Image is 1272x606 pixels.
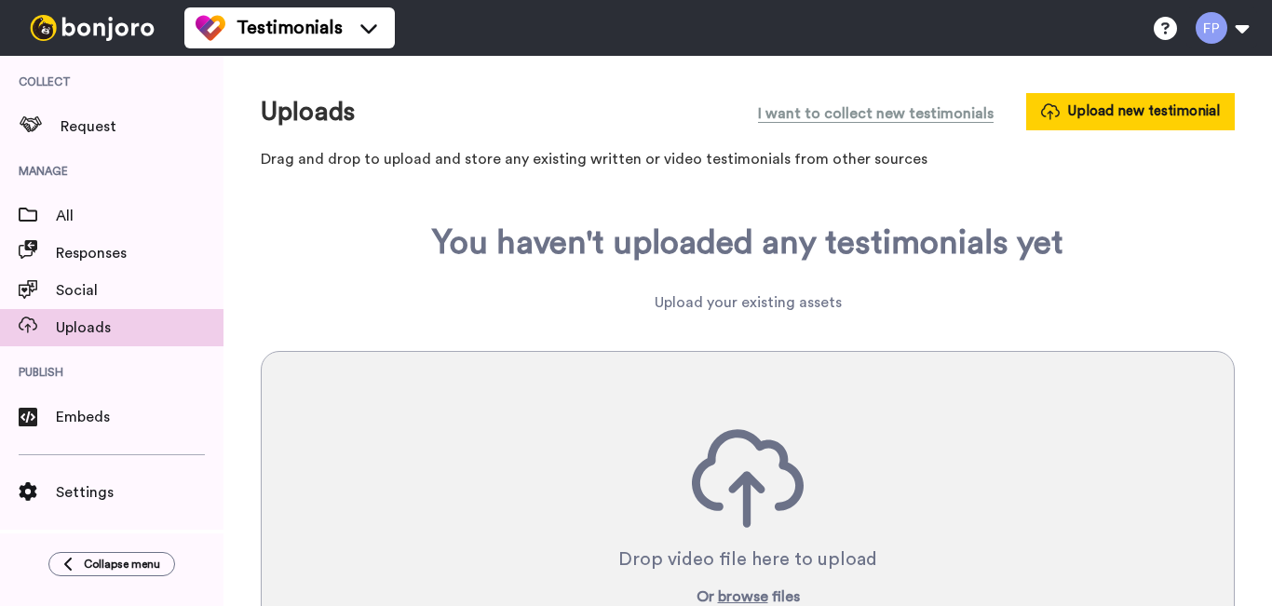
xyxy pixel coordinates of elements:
p: Drag and drop to upload and store any existing written or video testimonials from other sources [261,149,1235,170]
img: bj-logo-header-white.svg [22,15,162,41]
span: I want to collect new testimonials [758,102,994,125]
button: Upload new testimonial [1026,93,1235,129]
img: tm-color.svg [196,13,225,43]
span: All [56,205,223,227]
span: Collapse menu [84,557,160,572]
span: Request [61,115,223,138]
div: Upload your existing assets [655,291,842,314]
span: Social [56,279,223,302]
button: I want to collect new testimonials [744,93,1008,130]
span: Testimonials [237,15,343,41]
div: You haven't uploaded any testimonials yet [432,224,1063,262]
div: Drop video file here to upload [618,546,877,572]
span: Embeds [56,406,223,428]
span: Responses [56,242,223,264]
span: Uploads [56,316,223,339]
button: Collapse menu [48,552,175,576]
span: Settings [56,481,223,504]
h1: Uploads [261,98,355,127]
